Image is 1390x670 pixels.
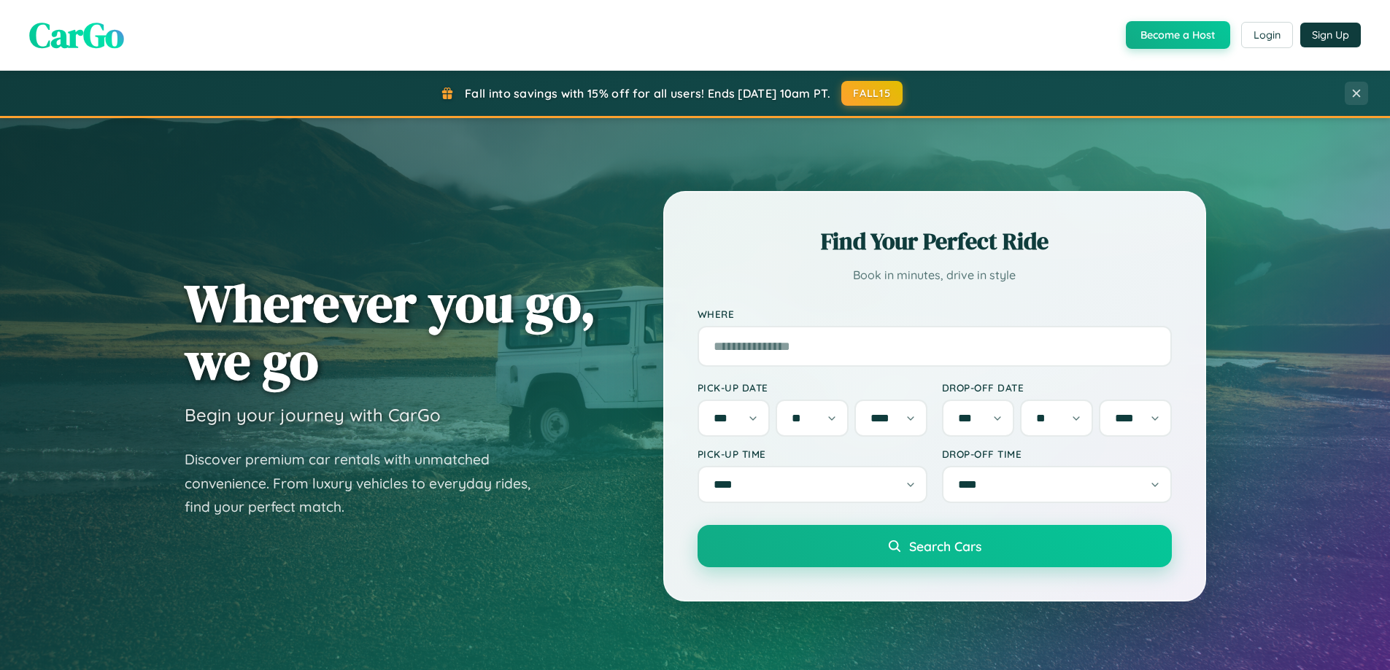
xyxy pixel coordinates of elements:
label: Where [698,308,1172,320]
span: Fall into savings with 15% off for all users! Ends [DATE] 10am PT. [465,86,830,101]
button: FALL15 [841,81,903,106]
button: Login [1241,22,1293,48]
button: Search Cars [698,525,1172,567]
label: Pick-up Date [698,381,927,394]
button: Become a Host [1126,21,1230,49]
span: Search Cars [909,538,981,554]
span: CarGo [29,11,124,59]
button: Sign Up [1300,23,1361,47]
h2: Find Your Perfect Ride [698,225,1172,257]
h3: Begin your journey with CarGo [185,404,441,426]
h1: Wherever you go, we go [185,274,596,389]
p: Book in minutes, drive in style [698,265,1172,286]
label: Drop-off Time [942,448,1172,460]
p: Discover premium car rentals with unmatched convenience. From luxury vehicles to everyday rides, ... [185,448,549,519]
label: Drop-off Date [942,381,1172,394]
label: Pick-up Time [698,448,927,460]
